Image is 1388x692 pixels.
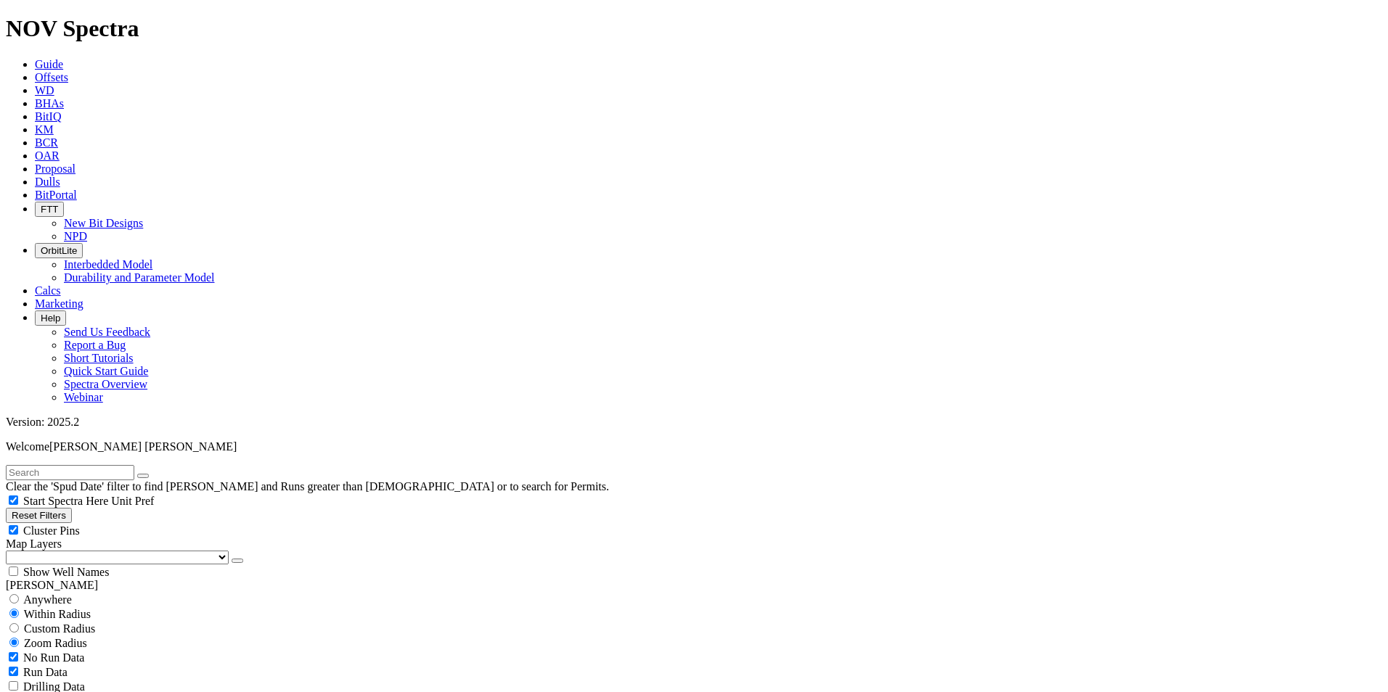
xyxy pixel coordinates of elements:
a: Report a Bug [64,339,126,351]
span: Zoom Radius [24,637,87,649]
a: New Bit Designs [64,217,143,229]
a: OAR [35,149,60,162]
a: Dulls [35,176,60,188]
a: Webinar [64,391,103,403]
input: Search [6,465,134,480]
span: Custom Radius [24,622,95,635]
a: Send Us Feedback [64,326,150,338]
span: Anywhere [23,593,72,606]
a: Proposal [35,162,75,175]
span: [PERSON_NAME] [PERSON_NAME] [49,440,237,453]
div: Version: 2025.2 [6,416,1382,429]
input: Start Spectra Here [9,495,18,505]
span: Within Radius [24,608,91,620]
span: Start Spectra Here [23,495,108,507]
span: FTT [41,204,58,215]
a: Calcs [35,284,61,297]
p: Welcome [6,440,1382,453]
a: BHAs [35,97,64,110]
button: OrbitLite [35,243,83,258]
span: Map Layers [6,537,62,550]
span: No Run Data [23,651,84,664]
a: BitIQ [35,110,61,123]
button: Reset Filters [6,508,72,523]
a: Quick Start Guide [64,365,148,377]
a: Guide [35,58,63,70]
span: Run Data [23,666,68,678]
button: FTT [35,202,64,217]
span: Show Well Names [23,566,109,578]
a: NPD [64,230,87,242]
span: Help [41,313,60,324]
a: Durability and Parameter Model [64,271,215,284]
a: Offsets [35,71,68,83]
a: Interbedded Model [64,258,152,271]
h1: NOV Spectra [6,15,1382,42]
a: BitPortal [35,189,77,201]
a: BCR [35,136,58,149]
a: WD [35,84,54,96]
div: [PERSON_NAME] [6,579,1382,592]
a: Short Tutorials [64,352,134,364]
span: Clear the 'Spud Date' filter to find [PERSON_NAME] and Runs greater than [DEMOGRAPHIC_DATA] or to... [6,480,609,493]
a: Spectra Overview [64,378,147,390]
span: OrbitLite [41,245,77,256]
button: Help [35,310,66,326]
a: KM [35,123,54,136]
span: Cluster Pins [23,524,80,537]
a: Marketing [35,297,83,310]
span: Unit Pref [111,495,154,507]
